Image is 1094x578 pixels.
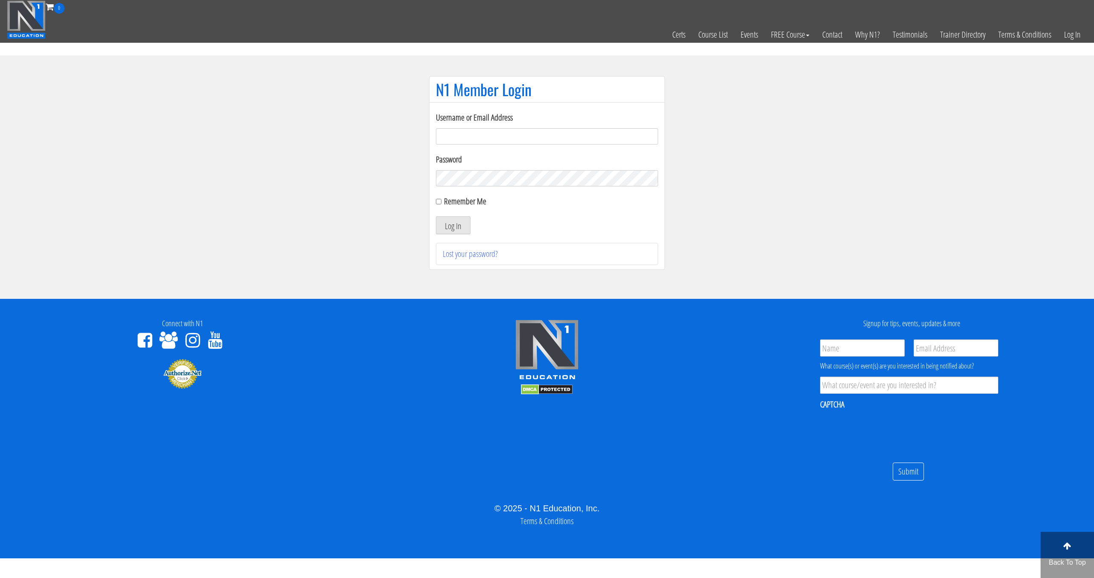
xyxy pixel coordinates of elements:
[54,3,65,14] span: 0
[6,502,1088,515] div: © 2025 - N1 Education, Inc.
[692,14,734,56] a: Course List
[1058,14,1087,56] a: Log In
[46,1,65,12] a: 0
[6,319,358,328] h4: Connect with N1
[436,216,471,234] button: Log In
[820,361,998,371] div: What course(s) or event(s) are you interested in being notified about?
[436,81,658,98] h1: N1 Member Login
[765,14,816,56] a: FREE Course
[820,416,950,449] iframe: reCAPTCHA
[521,515,573,527] a: Terms & Conditions
[820,377,998,394] input: What course/event are you interested in?
[893,463,924,481] input: Submit
[436,111,658,124] label: Username or Email Address
[820,399,844,410] label: CAPTCHA
[886,14,934,56] a: Testimonials
[992,14,1058,56] a: Terms & Conditions
[436,153,658,166] label: Password
[816,14,849,56] a: Contact
[7,0,46,39] img: n1-education
[443,248,498,260] a: Lost your password?
[934,14,992,56] a: Trainer Directory
[163,358,202,389] img: Authorize.Net Merchant - Click to Verify
[849,14,886,56] a: Why N1?
[736,319,1088,328] h4: Signup for tips, events, updates & more
[734,14,765,56] a: Events
[820,339,905,357] input: Name
[914,339,998,357] input: Email Address
[521,384,573,395] img: DMCA.com Protection Status
[444,195,486,207] label: Remember Me
[515,319,579,383] img: n1-edu-logo
[666,14,692,56] a: Certs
